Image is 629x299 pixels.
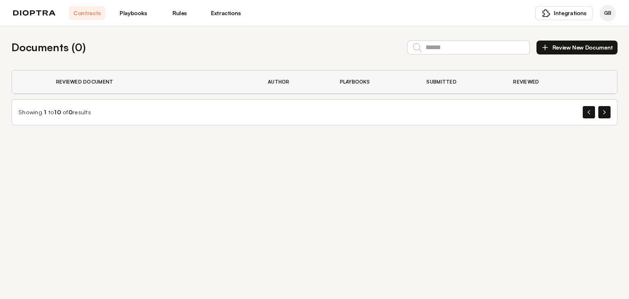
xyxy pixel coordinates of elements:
th: Submitted [416,70,503,94]
button: Review New Document [536,41,618,54]
span: 1 [44,109,46,116]
th: Playbooks [330,70,417,94]
span: 0 [68,109,72,116]
span: 10 [54,109,61,116]
a: Contracts [69,6,105,20]
img: puzzle [542,9,550,17]
button: Previous [583,106,595,118]
th: Reviewed Document [46,70,258,94]
a: Extractions [208,6,244,20]
a: Playbooks [115,6,152,20]
h2: Documents ( 0 ) [11,39,86,55]
span: GB [604,10,611,16]
span: Integrations [554,9,586,17]
a: Rules [161,6,198,20]
button: Integrations [535,6,593,20]
button: Next [598,106,611,118]
th: Author [258,70,330,94]
div: Showing to of results [18,108,91,116]
img: logo [13,10,56,16]
div: Gracie Bethany [600,5,616,21]
th: Reviewed [503,70,583,94]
